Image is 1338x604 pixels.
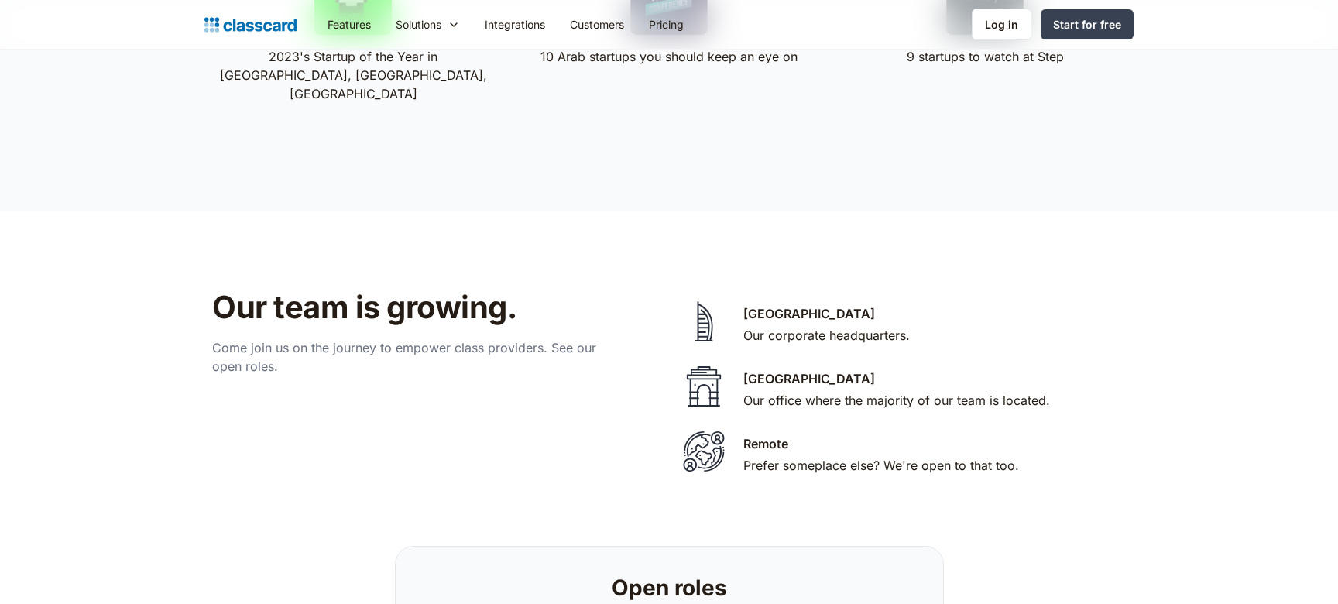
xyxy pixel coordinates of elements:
a: Pricing [636,7,696,42]
h2: Our team is growing. [212,289,704,326]
div: Start for free [1053,16,1121,33]
div: Remote [743,434,788,453]
div: [GEOGRAPHIC_DATA] [743,369,875,388]
a: Start for free [1041,9,1134,39]
div: 10 Arab startups you should keep an eye on [540,47,798,66]
div: 9 startups to watch at Step [907,47,1064,66]
h2: Open roles [612,575,727,602]
div: 2023's Startup of the Year in [GEOGRAPHIC_DATA], [GEOGRAPHIC_DATA], [GEOGRAPHIC_DATA] [217,47,489,103]
a: Customers [557,7,636,42]
p: Come join us on the journey to empower class providers. See our open roles. [212,338,615,376]
div: Solutions [396,16,441,33]
a: home [204,14,297,36]
a: Features [315,7,383,42]
div: Prefer someplace else? We're open to that too. [743,456,1019,475]
div: [GEOGRAPHIC_DATA] [743,304,875,323]
div: Our corporate headquarters. [743,326,910,345]
a: Integrations [472,7,557,42]
div: Our office where the majority of our team is located. [743,391,1050,410]
a: Log in [972,9,1031,40]
div: Log in [985,16,1018,33]
div: Solutions [383,7,472,42]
